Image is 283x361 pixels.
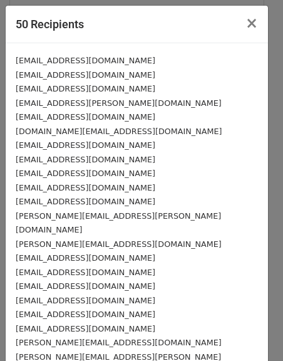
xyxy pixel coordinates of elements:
button: Close [235,6,268,41]
small: [PERSON_NAME][EMAIL_ADDRESS][DOMAIN_NAME] [16,338,222,347]
iframe: Chat Widget [220,301,283,361]
small: [EMAIL_ADDRESS][DOMAIN_NAME] [16,324,155,333]
small: [EMAIL_ADDRESS][DOMAIN_NAME] [16,183,155,192]
small: [EMAIL_ADDRESS][DOMAIN_NAME] [16,253,155,263]
small: [EMAIL_ADDRESS][DOMAIN_NAME] [16,112,155,122]
h5: 50 Recipients [16,16,84,33]
small: [EMAIL_ADDRESS][DOMAIN_NAME] [16,197,155,206]
small: [EMAIL_ADDRESS][DOMAIN_NAME] [16,281,155,291]
small: [EMAIL_ADDRESS][DOMAIN_NAME] [16,84,155,93]
small: [EMAIL_ADDRESS][DOMAIN_NAME] [16,140,155,150]
small: [EMAIL_ADDRESS][DOMAIN_NAME] [16,169,155,178]
small: [EMAIL_ADDRESS][DOMAIN_NAME] [16,296,155,305]
small: [EMAIL_ADDRESS][DOMAIN_NAME] [16,268,155,277]
small: [PERSON_NAME][EMAIL_ADDRESS][PERSON_NAME][DOMAIN_NAME] [16,211,221,235]
small: [EMAIL_ADDRESS][DOMAIN_NAME] [16,70,155,80]
small: [PERSON_NAME][EMAIL_ADDRESS][DOMAIN_NAME] [16,239,222,249]
small: [EMAIL_ADDRESS][DOMAIN_NAME] [16,310,155,319]
small: [EMAIL_ADDRESS][DOMAIN_NAME] [16,155,155,164]
span: × [245,14,258,32]
small: [DOMAIN_NAME][EMAIL_ADDRESS][DOMAIN_NAME] [16,127,222,136]
small: [EMAIL_ADDRESS][PERSON_NAME][DOMAIN_NAME] [16,98,222,108]
small: [EMAIL_ADDRESS][DOMAIN_NAME] [16,56,155,65]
